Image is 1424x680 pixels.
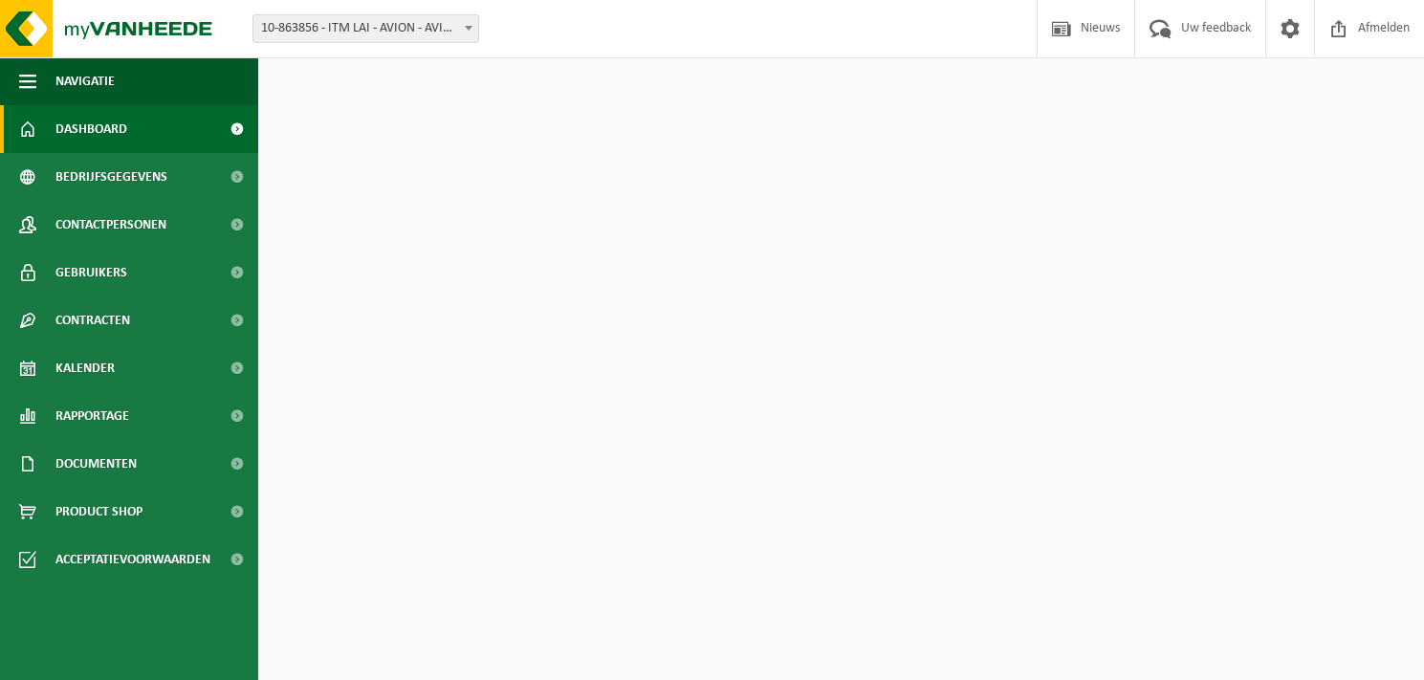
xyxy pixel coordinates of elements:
span: Contactpersonen [55,201,166,249]
span: Bedrijfsgegevens [55,153,167,201]
span: 10-863856 - ITM LAI - AVION - AVION [253,15,478,42]
span: 10-863856 - ITM LAI - AVION - AVION [252,14,479,43]
span: Dashboard [55,105,127,153]
span: Rapportage [55,392,129,440]
span: Kalender [55,344,115,392]
span: Contracten [55,296,130,344]
span: Navigatie [55,57,115,105]
span: Documenten [55,440,137,488]
span: Gebruikers [55,249,127,296]
span: Acceptatievoorwaarden [55,536,210,583]
span: Product Shop [55,488,142,536]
